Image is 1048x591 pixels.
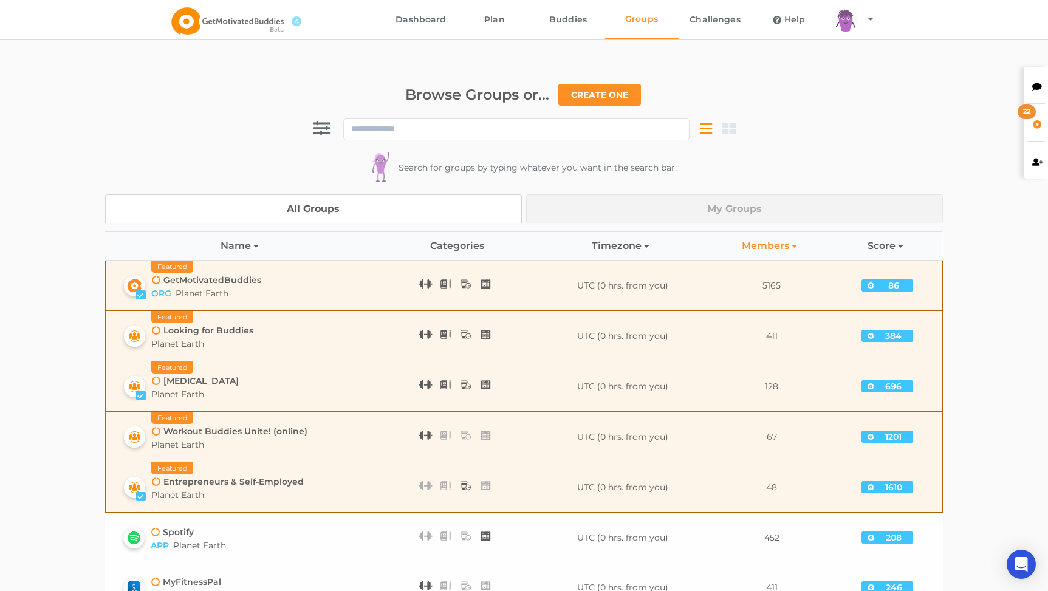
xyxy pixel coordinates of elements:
div: Featured [151,361,193,374]
div: Looking for Buddies [151,324,253,336]
span: 411 [766,330,778,342]
p: 208 [877,531,911,544]
div: UTC (0 hrs. from you) [542,469,704,505]
div: Featured [151,261,193,273]
span: 67 [767,431,777,443]
span: Planet Earth [151,389,204,400]
a: GetMotivatedBuddiesFeaturedGetMotivatedBuddiesOrgPlanet Earth [124,274,261,298]
div: [MEDICAL_DATA] [151,375,239,387]
div: UTC (0 hrs. from you) [542,418,704,455]
span: Categories [430,240,484,252]
div: Entrepreneurs & Self-Employed [151,476,304,488]
a: Looking for BuddiesFeaturedLooking for BuddiesPlanet Earth [124,324,253,348]
span: Planet Earth [151,338,204,349]
span: 128 [765,380,778,392]
a: ADHDFeatured[MEDICAL_DATA]Planet Earth [124,375,239,398]
div: UTC (0 hrs. from you) [542,368,704,405]
div: MyFitnessPal [151,576,226,588]
div: Featured [151,311,193,323]
a: Workout Buddies Unite! (online)FeaturedWorkout Buddies Unite! (online)Planet Earth [124,425,307,449]
div: UTC (0 hrs. from you) [542,318,704,354]
span: App [151,540,169,551]
span: Timezone [592,240,642,252]
div: UTC (0 hrs. from you) [542,519,704,556]
p: 1201 [877,431,910,443]
p: Search for groups by typing whatever you want in the search bar. [399,162,677,174]
div: Workout Buddies Unite! (online) [151,425,307,437]
div: Open Intercom Messenger [1007,550,1036,579]
img: Workout Buddies Unite! (online) [124,426,145,448]
img: FxdTGKqHvR86AAAAAElFTkSuQmCC [371,152,389,183]
img: Spotify [123,527,145,548]
img: Entrepreneurs & Self-Employed [124,477,145,498]
span: Name [221,240,251,252]
a: All Groups [105,194,522,223]
div: GetMotivatedBuddies [151,274,261,286]
p: 696 [877,380,910,392]
div: UTC (0 hrs. from you) [542,267,704,304]
a: My Groups [526,194,944,223]
span: 4 [292,16,301,26]
div: Featured [151,412,193,424]
span: Score [868,240,896,252]
p: 1610 [877,481,910,493]
span: Planet Earth [176,288,228,299]
span: Planet Earth [151,490,204,500]
span: 5165 [762,279,781,292]
span: 452 [764,531,779,544]
img: ADHD [124,376,145,397]
p: 86 [877,279,910,292]
span: Planet Earth [173,540,226,551]
div: Featured [151,462,193,474]
div: 22 [1018,104,1036,119]
div: Spotify [151,526,226,538]
img: GetMotivatedBuddies [124,275,145,296]
a: SpotifySpotifyAppPlanet Earth [123,526,226,550]
span: 48 [766,481,777,493]
img: Looking for Buddies [124,326,145,347]
span: Org [151,288,171,299]
a: Entrepreneurs & Self-EmployedFeaturedEntrepreneurs & Self-EmployedPlanet Earth [124,476,304,499]
button: CREATE ONE [558,84,641,106]
span: Members [742,240,789,252]
h2: Browse Groups or... [405,84,549,106]
p: 384 [877,330,910,342]
span: Planet Earth [151,439,204,450]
